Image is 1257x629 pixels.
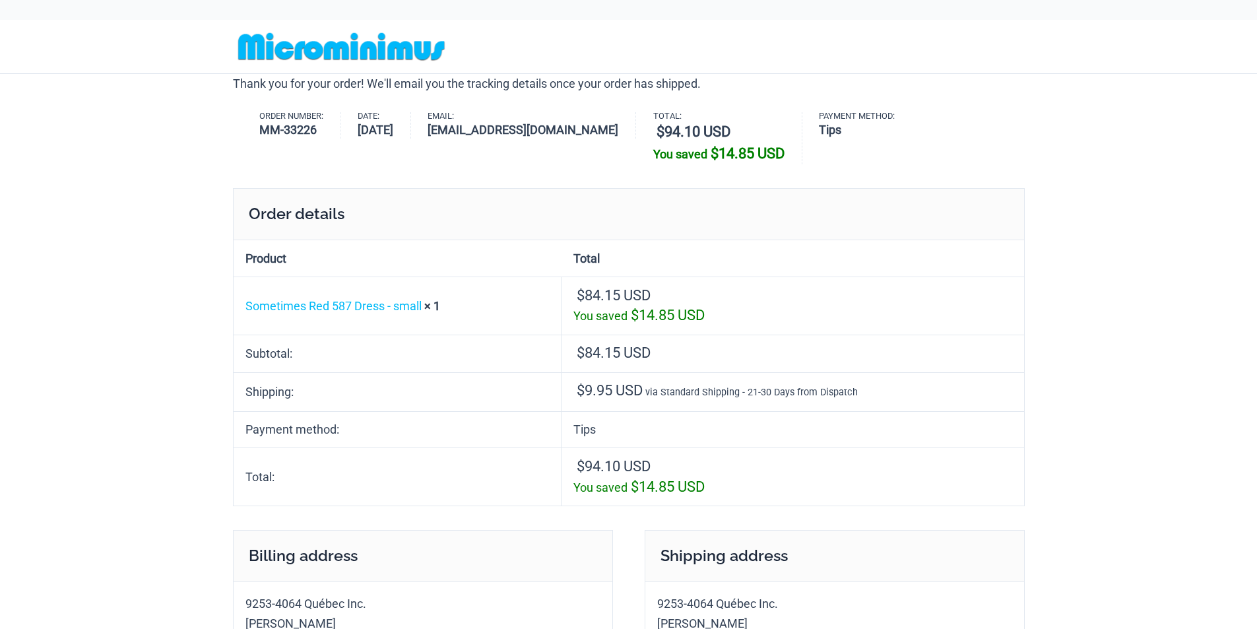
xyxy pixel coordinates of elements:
th: Shipping: [234,372,562,411]
div: You saved [573,477,1012,498]
bdi: 14.85 USD [631,307,705,323]
strong: × 1 [424,299,440,313]
strong: Tips [819,121,895,139]
span: 84.15 USD [577,345,651,361]
bdi: 84.15 USD [577,287,651,304]
span: $ [577,458,585,475]
span: 14.85 USD [631,479,705,495]
th: Total [562,240,1023,277]
th: Product [234,240,562,277]
li: Date: [358,112,411,139]
span: $ [577,287,585,304]
li: Order number: [259,112,341,139]
span: 9.95 USD [577,382,643,399]
bdi: 14.85 USD [711,145,785,162]
span: 94.10 USD [577,458,651,475]
small: via Standard Shipping - 21-30 Days from Dispatch [645,387,858,398]
span: $ [577,382,585,399]
bdi: 94.10 USD [657,123,730,140]
h2: Shipping address [645,530,1025,581]
span: $ [577,345,585,361]
div: You saved [653,143,785,164]
p: Thank you for your order! We'll email you the tracking details once your order has shipped. [233,74,1025,94]
th: Total: [234,447,562,506]
th: Subtotal: [234,335,562,372]
span: $ [657,123,664,140]
span: $ [631,307,639,323]
li: Payment method: [819,112,912,139]
div: You saved [573,306,1012,326]
img: MM SHOP LOGO FLAT [233,32,450,61]
h2: Order details [233,188,1025,240]
li: Email: [428,112,636,139]
h2: Billing address [233,530,613,581]
span: $ [711,145,719,162]
a: Sometimes Red 587 Dress - small [245,299,422,313]
td: Tips [562,411,1023,448]
th: Payment method: [234,411,562,448]
li: Total: [653,112,802,164]
strong: MM-33226 [259,121,323,139]
strong: [EMAIL_ADDRESS][DOMAIN_NAME] [428,121,618,139]
strong: [DATE] [358,121,393,139]
span: $ [631,479,639,495]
